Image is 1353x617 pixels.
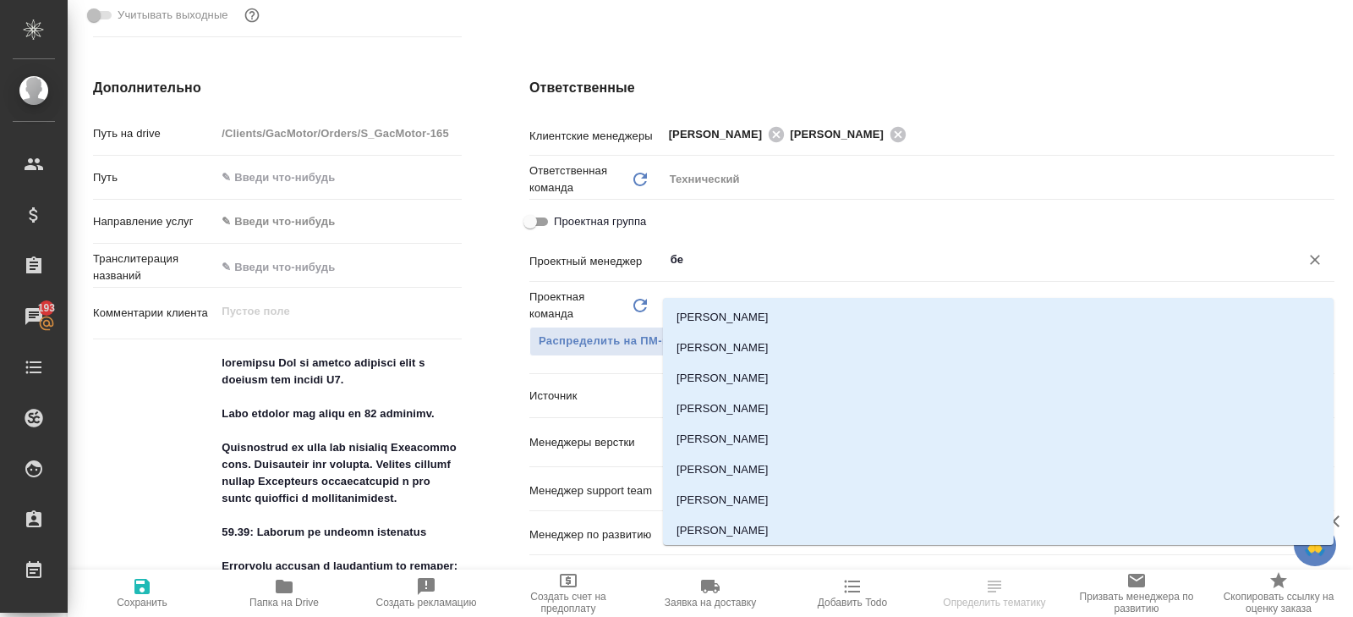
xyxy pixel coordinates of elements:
[117,597,167,609] span: Сохранить
[222,213,441,230] div: ✎ Введи что-нибудь
[539,332,710,351] span: Распределить на ПМ-команду
[943,597,1045,609] span: Определить тематику
[790,126,894,143] span: [PERSON_NAME]
[213,570,355,617] button: Папка на Drive
[118,7,228,24] span: Учитывать выходные
[1325,133,1328,136] button: Open
[818,597,887,609] span: Добавить Todo
[93,125,216,142] p: Путь на drive
[529,482,664,499] p: Менеджер support team
[216,207,462,236] div: ✎ Введи что-нибудь
[1076,591,1197,614] span: Призвать менеджера по развитию
[1325,258,1328,262] button: Close
[663,424,1334,454] li: [PERSON_NAME]
[529,78,1334,98] h4: Ответственные
[71,570,213,617] button: Сохранить
[529,434,664,451] p: Менеджеры верстки
[93,169,216,186] p: Путь
[1065,570,1208,617] button: Призвать менеджера по развитию
[669,126,773,143] span: [PERSON_NAME]
[663,394,1334,424] li: [PERSON_NAME]
[669,567,1295,587] input: Пустое поле
[529,289,630,322] p: Проектная команда
[497,570,639,617] button: Создать счет на предоплату
[529,163,630,196] p: Ответственная команда
[93,213,216,230] p: Направление услуг
[216,121,462,146] input: Пустое поле
[663,302,1334,333] li: [PERSON_NAME]
[241,4,263,26] button: Выбери, если сб и вс нужно считать рабочими днями для выполнения заказа.
[93,78,462,98] h4: Дополнительно
[663,454,1334,485] li: [PERSON_NAME]
[529,327,720,356] button: Распределить на ПМ-команду
[529,388,664,405] p: Источник
[663,485,1334,515] li: [PERSON_NAME]
[1208,570,1350,617] button: Скопировать ссылку на оценку заказа
[663,515,1334,546] li: [PERSON_NAME]
[669,124,791,145] div: [PERSON_NAME]
[93,305,216,322] p: Комментарии клиента
[639,570,781,617] button: Заявка на доставку
[355,570,497,617] button: Создать рекламацию
[663,333,1334,363] li: [PERSON_NAME]
[216,165,462,190] input: ✎ Введи что-нибудь
[790,124,912,145] div: [PERSON_NAME]
[376,597,477,609] span: Создать рекламацию
[529,253,664,270] p: Проектный менеджер
[923,570,1065,617] button: Определить тематику
[529,526,664,543] p: Менеджер по развитию
[529,128,664,145] p: Клиентские менеджеры
[216,255,462,279] input: ✎ Введи что-нибудь
[28,300,66,317] span: 193
[249,597,319,609] span: Папка на Drive
[665,597,756,609] span: Заявка на доставку
[507,591,629,614] span: Создать счет на предоплату
[781,570,923,617] button: Добавить Todo
[663,363,1334,394] li: [PERSON_NAME]
[93,251,216,284] p: Транслитерация названий
[664,165,1334,194] div: Технический
[554,213,646,230] span: Проектная группа
[1303,248,1327,272] button: Очистить
[1218,591,1339,614] span: Скопировать ссылку на оценку заказа
[4,295,63,338] a: 193
[529,327,720,356] span: В заказе уже есть ответственный ПМ или ПМ группа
